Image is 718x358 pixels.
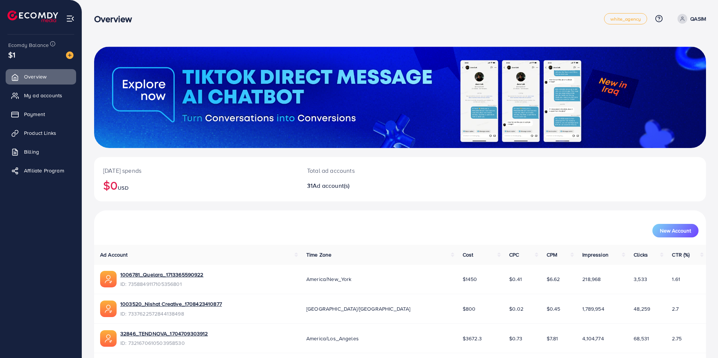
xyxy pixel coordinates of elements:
[120,280,204,288] span: ID: 7358849117105356801
[509,275,522,283] span: $0.41
[100,251,128,258] span: Ad Account
[100,330,117,347] img: ic-ads-acc.e4c84228.svg
[463,275,477,283] span: $1450
[672,335,682,342] span: 2.75
[120,300,222,308] a: 1003520_Nishat Creative_1708423410877
[24,73,46,80] span: Overview
[66,51,73,59] img: image
[24,167,64,174] span: Affiliate Program
[634,275,647,283] span: 3,533
[100,301,117,317] img: ic-ads-acc.e4c84228.svg
[6,69,76,84] a: Overview
[634,335,649,342] span: 68,531
[103,178,289,192] h2: $0
[672,251,690,258] span: CTR (%)
[634,251,648,258] span: Clicks
[307,166,442,175] p: Total ad accounts
[547,275,560,283] span: $6.62
[582,305,604,313] span: 1,789,954
[66,14,75,23] img: menu
[660,228,691,233] span: New Account
[547,335,558,342] span: $7.81
[103,166,289,175] p: [DATE] spends
[463,305,476,313] span: $800
[307,182,442,189] h2: 31
[675,14,706,24] a: QASIM
[610,17,641,21] span: white_agency
[24,129,56,137] span: Product Links
[463,251,474,258] span: Cost
[582,251,609,258] span: Impression
[582,275,601,283] span: 218,968
[6,125,76,140] a: Product Links
[120,330,208,337] a: 32846_TENDNOVA_1704709303912
[306,305,411,313] span: [GEOGRAPHIC_DATA]/[GEOGRAPHIC_DATA]
[118,184,128,192] span: USD
[306,275,352,283] span: America/New_York
[120,310,222,317] span: ID: 7337622572844138498
[6,163,76,178] a: Affiliate Program
[24,92,62,99] span: My ad accounts
[6,107,76,122] a: Payment
[547,305,561,313] span: $0.45
[94,14,138,24] h3: Overview
[463,335,482,342] span: $3672.3
[582,335,604,342] span: 4,104,774
[634,305,650,313] span: 48,259
[120,271,204,278] a: 1006781_Quelara_1713365590922
[509,251,519,258] span: CPC
[6,144,76,159] a: Billing
[313,181,349,190] span: Ad account(s)
[672,275,680,283] span: 1.61
[100,271,117,287] img: ic-ads-acc.e4c84228.svg
[306,251,331,258] span: Time Zone
[690,14,706,23] p: QASIM
[8,49,15,60] span: $1
[24,110,45,118] span: Payment
[652,224,699,237] button: New Account
[306,335,359,342] span: America/Los_Angeles
[686,324,712,352] iframe: Chat
[6,88,76,103] a: My ad accounts
[24,148,39,156] span: Billing
[120,339,208,347] span: ID: 7321670610503958530
[672,305,678,313] span: 2.7
[509,335,522,342] span: $0.73
[547,251,557,258] span: CPM
[509,305,523,313] span: $0.02
[8,41,49,49] span: Ecomdy Balance
[604,13,647,24] a: white_agency
[7,11,58,22] img: logo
